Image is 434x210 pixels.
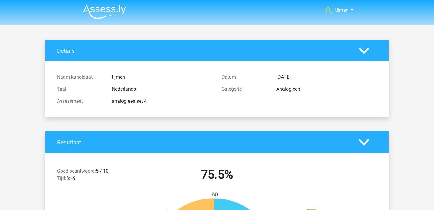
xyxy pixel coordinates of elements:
[57,47,350,54] h4: Details
[322,7,356,14] a: tijmen
[107,86,217,93] div: Nederlands
[107,74,217,81] div: tijmen
[139,168,295,182] h2: 75.5%
[52,74,107,81] div: Naam kandidaat
[83,5,126,19] img: Assessly
[52,98,107,105] div: Assessment
[57,139,350,146] h4: Resultaat
[217,74,272,81] div: Datum
[272,74,382,81] div: [DATE]
[335,7,348,13] span: tijmen
[52,86,107,93] div: Taal
[57,168,96,174] span: Goed beantwoord:
[107,98,217,105] div: analogieen set 4
[52,168,135,184] div: 5 / 10 3:49
[272,86,382,93] div: Analogieen
[57,175,66,181] span: Tijd:
[217,86,272,93] div: Categorie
